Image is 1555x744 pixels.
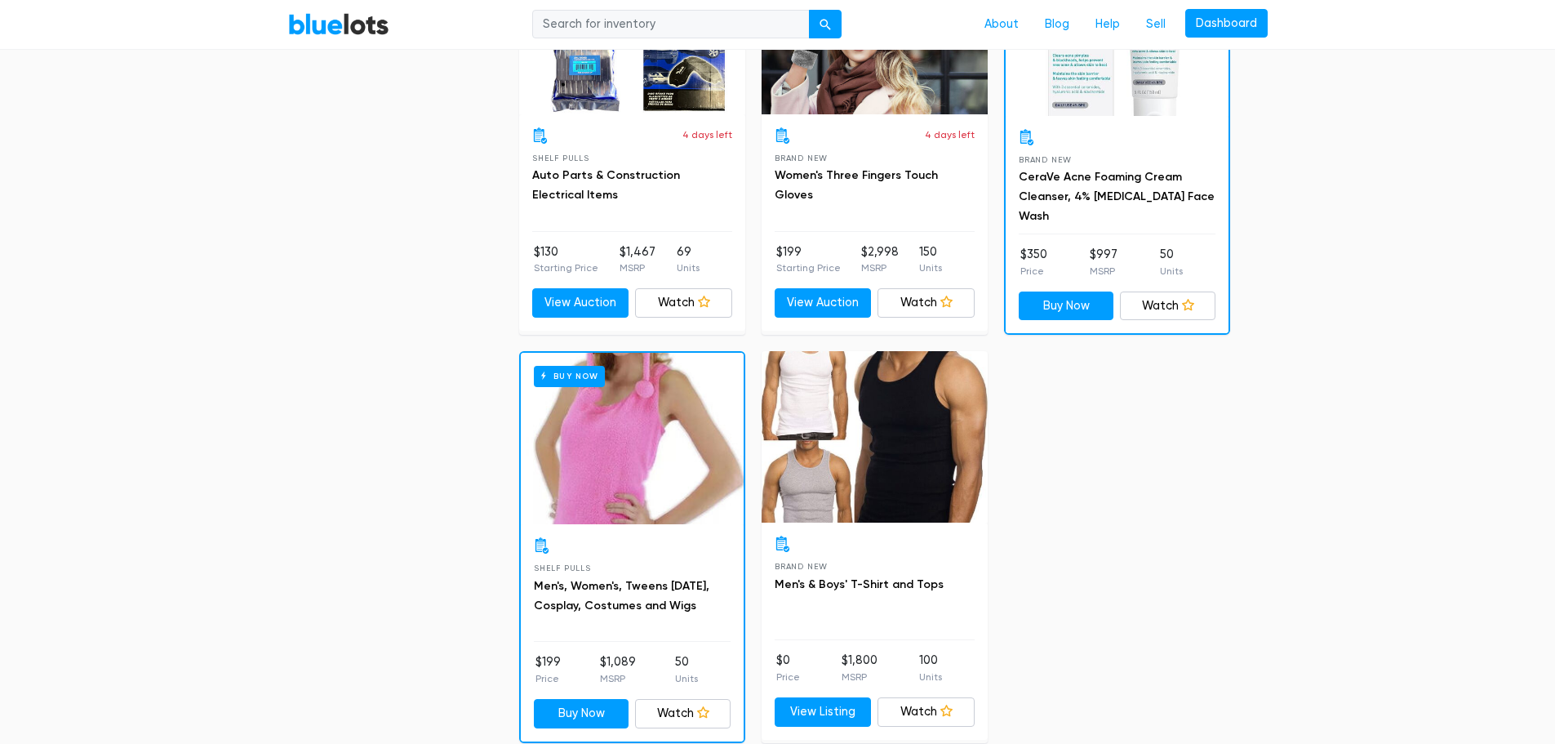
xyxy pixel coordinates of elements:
[635,699,731,728] a: Watch
[675,653,698,686] li: 50
[534,243,598,276] li: $130
[776,652,800,684] li: $0
[600,671,636,686] p: MSRP
[521,353,744,524] a: Buy Now
[1090,246,1117,278] li: $997
[534,564,591,572] span: Shelf Pulls
[1082,9,1133,40] a: Help
[776,243,841,276] li: $199
[919,243,942,276] li: 150
[535,653,561,686] li: $199
[532,168,680,202] a: Auto Parts & Construction Electrical Items
[600,653,636,686] li: $1,089
[861,243,899,276] li: $2,998
[971,9,1032,40] a: About
[1120,292,1215,321] a: Watch
[877,288,975,318] a: Watch
[677,261,700,275] p: Units
[534,699,629,728] a: Buy Now
[1090,264,1117,278] p: MSRP
[877,697,975,727] a: Watch
[532,10,810,39] input: Search for inventory
[775,168,938,202] a: Women's Three Fingers Touch Gloves
[776,670,800,684] p: Price
[1019,170,1215,223] a: CeraVe Acne Foaming Cream Cleanser, 4% [MEDICAL_DATA] Face Wash
[919,652,942,684] li: 100
[919,670,942,684] p: Units
[532,154,589,163] span: Shelf Pulls
[842,670,877,684] p: MSRP
[534,579,709,613] a: Men's, Women's, Tweens [DATE], Cosplay, Costumes and Wigs
[1160,246,1183,278] li: 50
[534,261,598,275] p: Starting Price
[776,261,841,275] p: Starting Price
[1019,155,1072,164] span: Brand New
[534,366,605,386] h6: Buy Now
[775,562,828,571] span: Brand New
[925,127,975,142] p: 4 days left
[861,261,899,275] p: MSRP
[682,127,732,142] p: 4 days left
[1160,264,1183,278] p: Units
[677,243,700,276] li: 69
[1185,9,1268,38] a: Dashboard
[620,243,655,276] li: $1,467
[635,288,732,318] a: Watch
[532,288,629,318] a: View Auction
[775,697,872,727] a: View Listing
[620,261,655,275] p: MSRP
[535,671,561,686] p: Price
[775,288,872,318] a: View Auction
[288,12,389,36] a: BlueLots
[1133,9,1179,40] a: Sell
[1019,292,1114,321] a: Buy Now
[1020,246,1047,278] li: $350
[842,652,877,684] li: $1,800
[919,261,942,275] p: Units
[775,577,944,591] a: Men's & Boys' T-Shirt and Tops
[775,154,828,163] span: Brand New
[675,671,698,686] p: Units
[1020,264,1047,278] p: Price
[1032,9,1082,40] a: Blog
